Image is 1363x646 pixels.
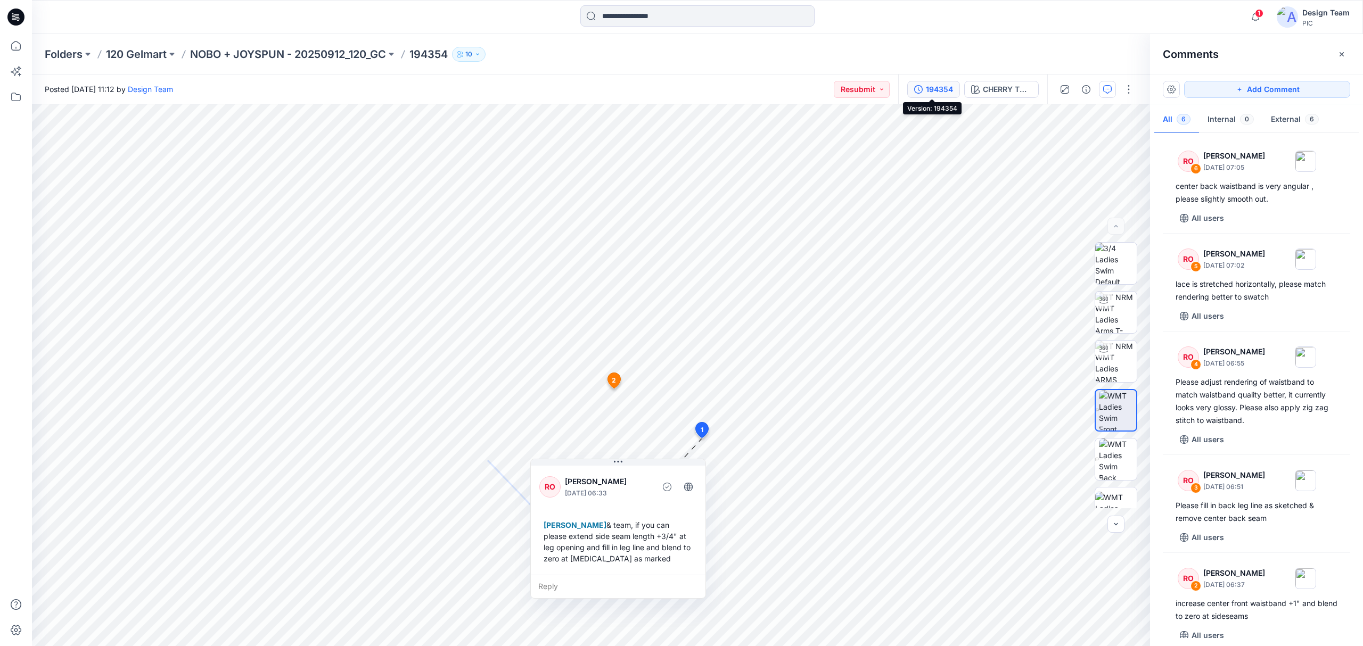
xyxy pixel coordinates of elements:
[926,84,953,95] div: 194354
[1203,162,1265,173] p: [DATE] 07:05
[1176,376,1337,427] div: Please adjust rendering of waistband to match waistband quality better, it currently looks very g...
[465,48,472,60] p: 10
[1302,19,1350,27] div: PIC
[1078,81,1095,98] button: Details
[1176,210,1228,227] button: All users
[1176,499,1337,525] div: Please fill in back leg line as sketched & remove center back seam
[1190,359,1201,370] div: 4
[1203,482,1265,492] p: [DATE] 06:51
[907,81,960,98] button: 194354
[1176,529,1228,546] button: All users
[1302,6,1350,19] div: Design Team
[1203,150,1265,162] p: [PERSON_NAME]
[1176,597,1337,623] div: increase center front waistband +1" and blend to zero at sideseams
[409,47,448,62] p: 194354
[531,575,705,598] div: Reply
[1192,433,1224,446] p: All users
[1095,243,1137,284] img: 3/4 Ladies Swim Default
[1203,469,1265,482] p: [PERSON_NAME]
[1184,81,1350,98] button: Add Comment
[1203,345,1265,358] p: [PERSON_NAME]
[190,47,386,62] a: NOBO + JOYSPUN - 20250912_120_GC
[1305,114,1319,125] span: 6
[1192,531,1224,544] p: All users
[544,520,606,529] span: [PERSON_NAME]
[539,476,561,498] div: RO
[1178,151,1199,172] div: RO
[1095,292,1137,333] img: TT NRM WMT Ladies Arms T-POSE
[1178,568,1199,589] div: RO
[1199,106,1262,134] button: Internal
[1163,48,1219,61] h2: Comments
[1095,492,1137,525] img: WMT Ladies Swim Left
[1178,249,1199,270] div: RO
[1178,346,1199,368] div: RO
[1190,261,1201,272] div: 5
[1176,431,1228,448] button: All users
[45,84,173,95] span: Posted [DATE] 11:12 by
[565,475,652,488] p: [PERSON_NAME]
[1192,310,1224,322] p: All users
[1203,567,1265,579] p: [PERSON_NAME]
[1192,212,1224,225] p: All users
[1190,163,1201,174] div: 6
[964,81,1039,98] button: CHERRY TOMATO
[106,47,167,62] a: 120 Gelmart
[1176,278,1337,303] div: lace is stretched horizontally, please match rendering better to swatch
[1176,627,1228,644] button: All users
[539,515,697,568] div: & team, if you can please extend side seam length +3/4" at leg opening and fill in leg line and b...
[1177,114,1190,125] span: 6
[45,47,83,62] a: Folders
[1262,106,1327,134] button: External
[1203,260,1265,271] p: [DATE] 07:02
[1203,579,1265,590] p: [DATE] 06:37
[612,376,616,385] span: 2
[1176,180,1337,205] div: center back waistband is very angular , please slightly smooth out.
[701,425,703,435] span: 1
[565,488,652,499] p: [DATE] 06:33
[1099,390,1136,430] img: WMT Ladies Swim Front
[1190,581,1201,591] div: 2
[1176,308,1228,325] button: All users
[1095,341,1137,382] img: TT NRM WMT Ladies ARMS DOWN
[1190,483,1201,493] div: 3
[1099,438,1137,480] img: WMT Ladies Swim Back
[1277,6,1298,28] img: avatar
[452,47,486,62] button: 10
[1192,629,1224,642] p: All users
[1203,247,1265,260] p: [PERSON_NAME]
[1255,9,1263,18] span: 1
[1240,114,1254,125] span: 0
[1203,358,1265,369] p: [DATE] 06:55
[1178,470,1199,491] div: RO
[983,84,1032,95] div: CHERRY TOMATO
[128,85,173,94] a: Design Team
[1154,106,1199,134] button: All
